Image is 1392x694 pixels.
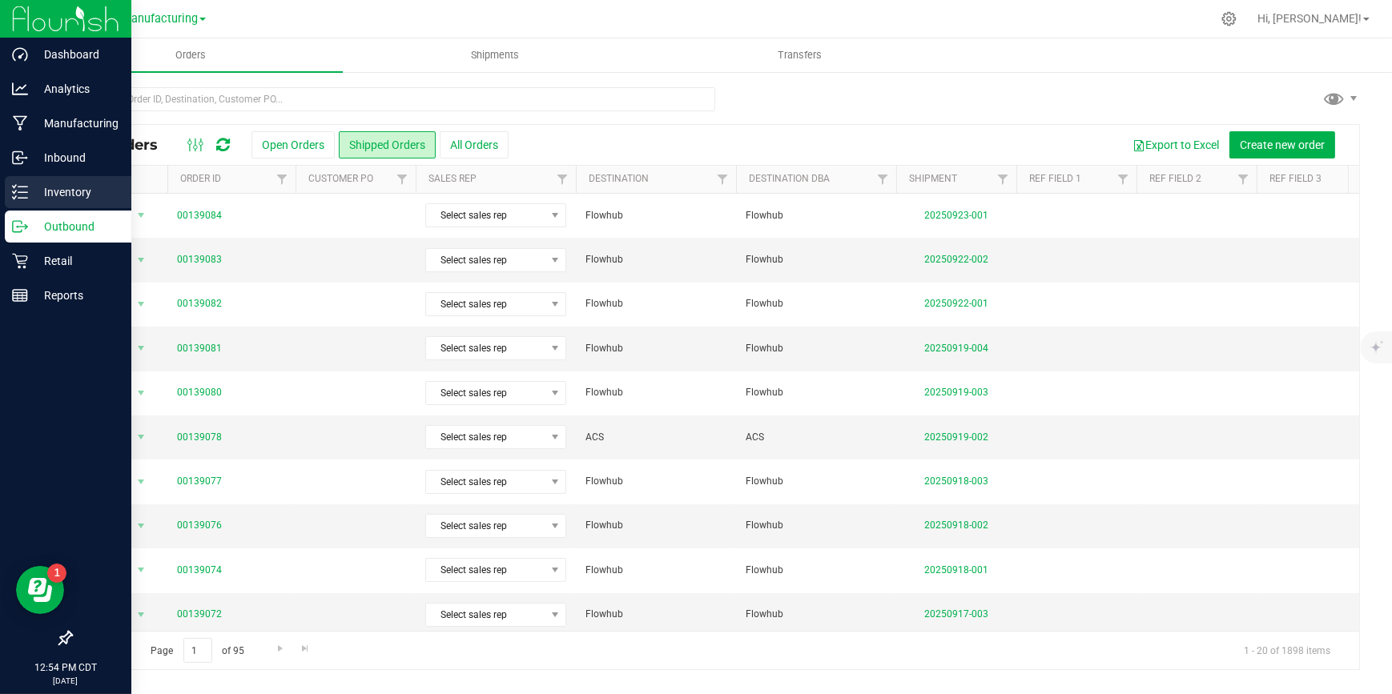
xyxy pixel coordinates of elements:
[180,173,221,184] a: Order ID
[251,131,335,158] button: Open Orders
[426,337,545,359] span: Select sales rep
[177,341,222,356] a: 00139081
[426,604,545,626] span: Select sales rep
[428,173,477,184] a: Sales Rep
[426,559,545,581] span: Select sales rep
[746,252,887,267] span: Flowhub
[746,518,887,533] span: Flowhub
[28,183,124,202] p: Inventory
[585,341,726,356] span: Flowhub
[1257,12,1362,25] span: Hi, [PERSON_NAME]!
[585,430,726,445] span: ACS
[746,474,887,489] span: Flowhub
[440,131,509,158] button: All Orders
[990,166,1016,193] a: Filter
[924,210,988,221] a: 20250923-001
[177,296,222,311] a: 00139082
[131,382,151,404] span: select
[28,45,124,64] p: Dashboard
[585,296,726,311] span: Flowhub
[137,638,258,663] span: Page of 95
[177,474,222,489] a: 00139077
[1240,138,1325,151] span: Create new order
[426,293,545,315] span: Select sales rep
[70,87,715,111] input: Search Order ID, Destination, Customer PO...
[131,559,151,581] span: select
[585,563,726,578] span: Flowhub
[177,430,222,445] a: 00139078
[924,431,988,443] a: 20250919-002
[131,204,151,227] span: select
[268,638,292,660] a: Go to the next page
[177,208,222,223] a: 00139084
[12,253,28,269] inline-svg: Retail
[12,184,28,200] inline-svg: Inventory
[585,252,726,267] span: Flowhub
[12,150,28,166] inline-svg: Inbound
[131,471,151,493] span: select
[177,518,222,533] a: 00139076
[1110,166,1137,193] a: Filter
[924,475,988,487] a: 20250918-003
[308,173,373,184] a: Customer PO
[909,173,957,184] a: Shipment
[648,38,952,72] a: Transfers
[1029,173,1081,184] a: Ref Field 1
[177,252,222,267] a: 00139083
[121,12,198,26] span: Manufacturing
[746,341,887,356] span: Flowhub
[585,385,726,400] span: Flowhub
[12,115,28,131] inline-svg: Manufacturing
[746,208,887,223] span: Flowhub
[28,79,124,98] p: Analytics
[28,217,124,236] p: Outbound
[12,287,28,303] inline-svg: Reports
[1219,11,1239,26] div: Manage settings
[177,607,222,622] a: 00139072
[7,675,124,687] p: [DATE]
[924,254,988,265] a: 20250922-002
[746,385,887,400] span: Flowhub
[426,426,545,448] span: Select sales rep
[154,48,227,62] span: Orders
[28,114,124,133] p: Manufacturing
[924,564,988,576] a: 20250918-001
[131,249,151,271] span: select
[924,519,988,531] a: 20250918-002
[12,81,28,97] inline-svg: Analytics
[924,608,988,620] a: 20250917-003
[585,607,726,622] span: Flowhub
[426,204,545,227] span: Select sales rep
[339,131,436,158] button: Shipped Orders
[924,298,988,309] a: 20250922-001
[426,249,545,271] span: Select sales rep
[746,296,887,311] span: Flowhub
[7,660,124,675] p: 12:54 PM CDT
[426,515,545,537] span: Select sales rep
[389,166,416,193] a: Filter
[131,337,151,359] span: select
[183,638,212,663] input: 1
[924,343,988,354] a: 20250919-004
[131,515,151,537] span: select
[426,382,545,404] span: Select sales rep
[585,518,726,533] span: Flowhub
[746,563,887,578] span: Flowhub
[589,173,649,184] a: Destination
[343,38,647,72] a: Shipments
[749,173,830,184] a: Destination DBA
[38,38,343,72] a: Orders
[131,293,151,315] span: select
[870,166,896,193] a: Filter
[28,286,124,305] p: Reports
[16,566,64,614] iframe: Resource center
[177,385,222,400] a: 00139080
[131,604,151,626] span: select
[1230,166,1257,193] a: Filter
[1229,131,1335,158] button: Create new order
[426,471,545,493] span: Select sales rep
[585,208,726,223] span: Flowhub
[924,387,988,398] a: 20250919-003
[1122,131,1229,158] button: Export to Excel
[269,166,296,193] a: Filter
